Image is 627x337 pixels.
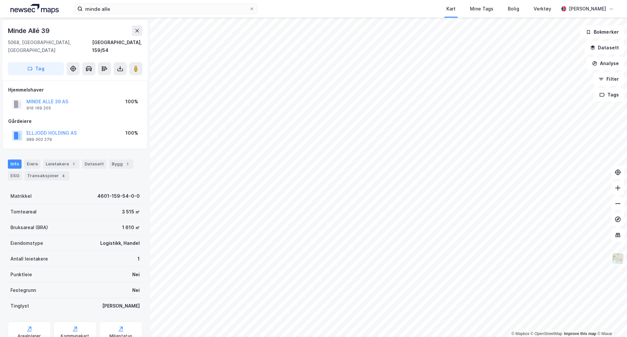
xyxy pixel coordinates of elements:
div: 4 [60,173,67,179]
button: Tag [8,62,64,75]
div: 1 [124,161,131,167]
div: Mine Tags [470,5,493,13]
div: Punktleie [10,271,32,278]
div: Eiendomstype [10,239,43,247]
div: ESG [8,171,22,180]
button: Tags [594,88,624,101]
div: Tomteareal [10,208,37,216]
div: [PERSON_NAME] [569,5,606,13]
button: Bokmerker [580,25,624,39]
div: 100% [125,129,138,137]
div: Bygg [109,160,133,169]
a: Mapbox [511,331,529,336]
div: Info [8,160,22,169]
div: 1 [137,255,140,263]
div: Logistikk, Handel [100,239,140,247]
div: Antall leietakere [10,255,48,263]
div: 4601-159-54-0-0 [97,192,140,200]
div: 989 002 279 [26,137,52,142]
div: Hjemmelshaver [8,86,142,94]
input: Søk på adresse, matrikkel, gårdeiere, leietakere eller personer [83,4,249,14]
div: 5068, [GEOGRAPHIC_DATA], [GEOGRAPHIC_DATA] [8,39,92,54]
a: OpenStreetMap [531,331,562,336]
div: 100% [125,98,138,106]
div: Kontrollprogram for chat [594,306,627,337]
div: 1 610 ㎡ [122,224,140,231]
div: 1 [70,161,77,167]
div: [GEOGRAPHIC_DATA], 159/54 [92,39,142,54]
img: logo.a4113a55bc3d86da70a041830d287a7e.svg [10,4,59,14]
img: Z [612,252,624,265]
div: [PERSON_NAME] [102,302,140,310]
div: Bolig [508,5,519,13]
div: Nei [132,286,140,294]
div: Bruksareal (BRA) [10,224,48,231]
div: Eiere [24,160,40,169]
div: 3 515 ㎡ [122,208,140,216]
button: Filter [593,73,624,86]
div: Matrikkel [10,192,32,200]
div: Transaksjoner [24,171,69,180]
div: Gårdeiere [8,117,142,125]
div: Tinglyst [10,302,29,310]
div: Nei [132,271,140,278]
iframe: Chat Widget [594,306,627,337]
a: Improve this map [564,331,596,336]
button: Analyse [587,57,624,70]
div: Verktøy [534,5,551,13]
div: Leietakere [43,160,79,169]
div: Kart [446,5,456,13]
div: Minde Allé 39 [8,25,51,36]
button: Datasett [585,41,624,54]
div: 916 169 205 [26,106,51,111]
div: Datasett [82,160,106,169]
div: Festegrunn [10,286,36,294]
